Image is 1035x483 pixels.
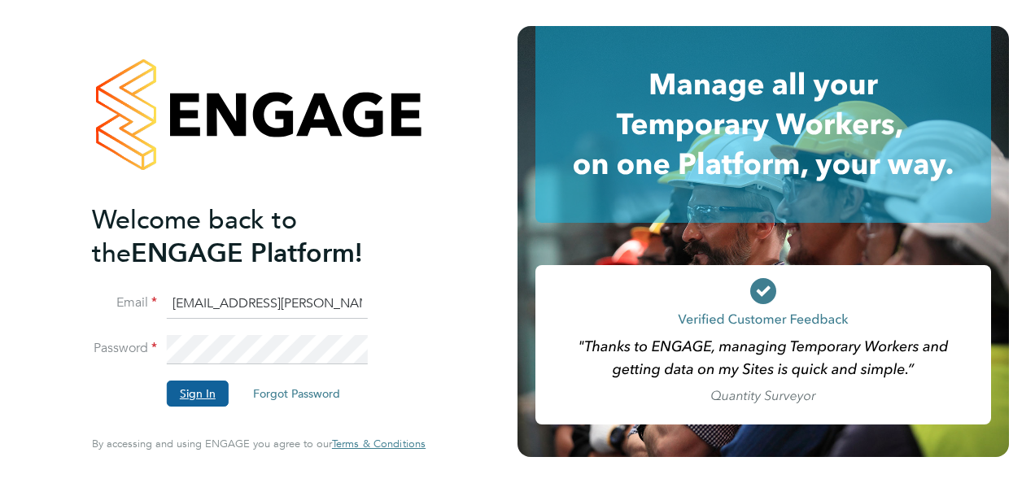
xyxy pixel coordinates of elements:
span: Welcome back to the [92,204,297,269]
button: Forgot Password [240,381,353,407]
label: Password [92,340,157,357]
span: By accessing and using ENGAGE you agree to our [92,437,426,450]
span: Terms & Conditions [332,437,426,450]
label: Email [92,294,157,311]
button: Sign In [167,381,229,407]
a: Terms & Conditions [332,437,426,450]
input: Enter your work email... [167,289,368,319]
h2: ENGAGE Platform! [92,203,409,270]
